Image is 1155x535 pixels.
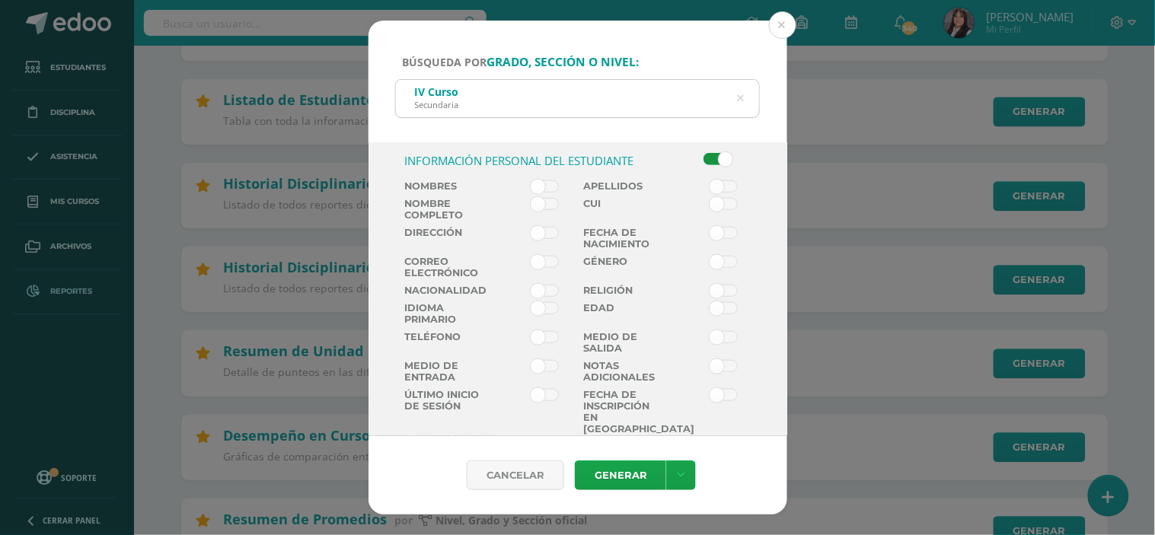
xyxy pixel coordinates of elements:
[578,227,668,250] label: Fecha de Nacimiento
[578,198,668,221] label: CUI
[578,180,668,192] label: Apellidos
[578,360,668,383] label: Notas adicionales
[399,285,489,296] label: Nacionalidad
[769,11,796,39] button: Close (Esc)
[415,84,459,99] div: IV Curso
[578,285,668,296] label: Religión
[399,227,489,250] label: Dirección
[405,153,662,168] h3: Información Personal del Estudiante
[399,389,489,435] label: Último inicio de sesión
[575,460,666,490] a: Generar
[399,331,489,354] label: Teléfono
[578,256,668,279] label: Género
[403,55,640,69] span: Búsqueda por
[399,256,489,279] label: Correo electrónico
[399,360,489,383] label: Medio de Entrada
[399,302,489,325] label: Idioma Primario
[487,54,640,70] strong: grado, sección o nivel:
[399,198,489,221] label: Nombre Completo
[415,99,459,110] div: Secundaria
[578,302,668,325] label: Edad
[578,389,668,435] label: Fecha de inscripción en [GEOGRAPHIC_DATA]
[399,180,489,192] label: Nombres
[396,80,760,117] input: ej. Primero primaria, etc.
[467,460,564,490] div: Cancelar
[578,331,668,354] label: Medio de Salida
